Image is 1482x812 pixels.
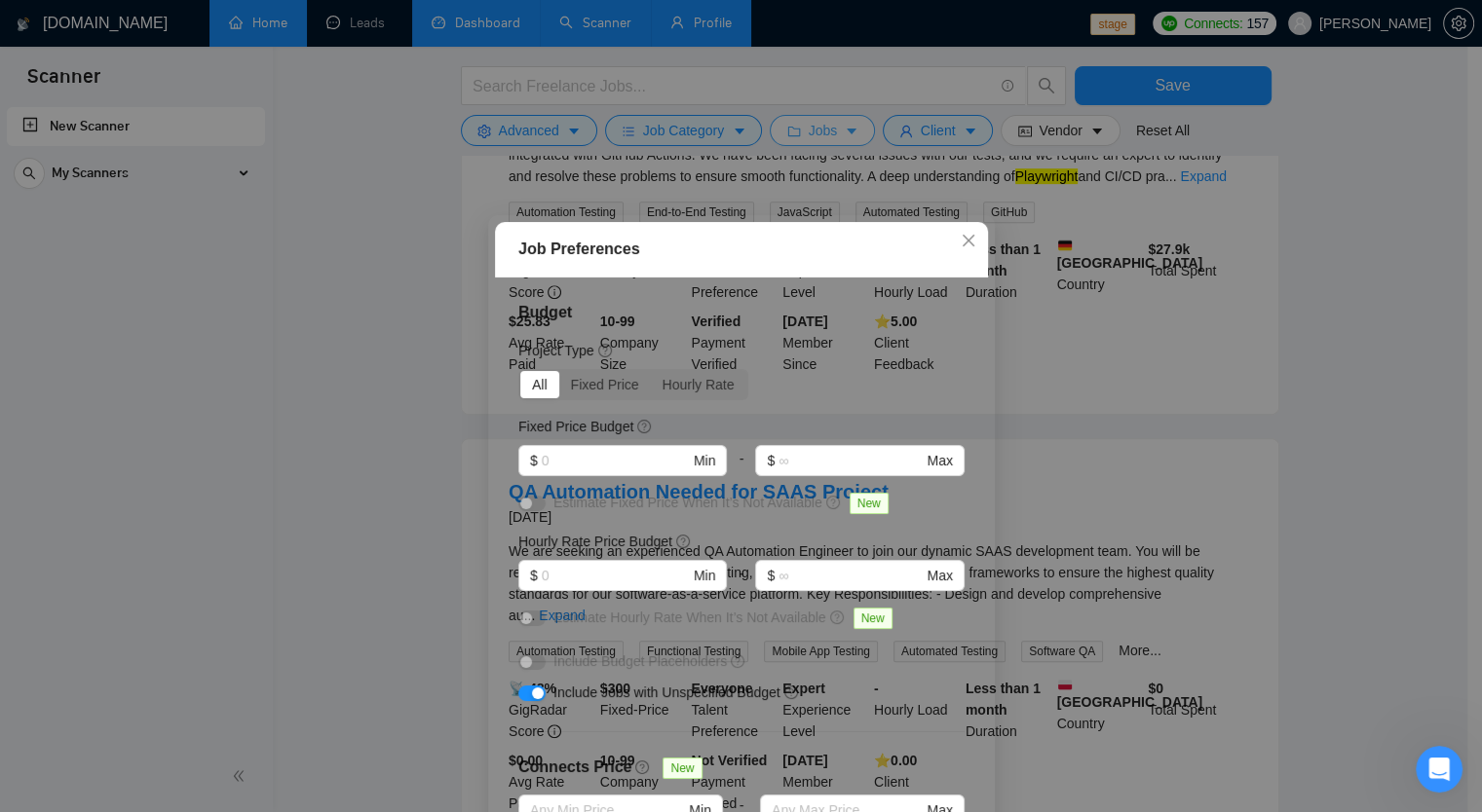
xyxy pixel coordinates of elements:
div: Close [623,8,658,43]
div: - [727,445,755,492]
span: Estimate Hourly Rate When It’s Not Available [553,609,826,625]
input: 0 [541,450,689,471]
span: Max [927,450,952,471]
button: go back [13,8,50,45]
span: question-circle [597,342,613,357]
span: Max [927,565,952,586]
span: New [849,493,888,514]
span: $ [767,565,775,586]
div: Hourly Rate [650,371,745,398]
h5: Fixed Price Budget [518,416,633,437]
button: Collapse window [586,8,623,45]
input: 0 [541,565,689,586]
input: ∞ [779,450,923,471]
h4: Budget [518,301,965,324]
span: $ [530,450,538,471]
span: Min [693,450,715,471]
span: question-circle [731,652,746,668]
h5: Hourly Rate Price Budget [518,531,672,552]
input: ∞ [779,565,923,586]
h4: Connects Price [518,756,631,779]
span: Estimate Fixed Price When It’s Not Available [553,495,822,510]
div: All [520,371,559,398]
span: Include Budget Placeholders [553,653,727,669]
span: question-circle [637,418,653,433]
button: Close [942,215,995,268]
span: close [961,233,976,248]
div: - [727,560,755,607]
span: $ [530,565,538,586]
span: question-circle [783,683,799,699]
div: Fixed Price [558,371,650,398]
span: question-circle [825,494,841,509]
iframe: Intercom live chat [1416,746,1463,793]
span: Min [693,565,715,586]
span: New [853,608,892,629]
h5: Project Type [518,340,594,361]
span: question-circle [675,533,691,548]
span: question-circle [829,609,845,624]
span: Include Jobs with Unspecified Budget [553,684,780,700]
span: New [663,757,702,779]
span: question-circle [635,758,651,774]
span: $ [767,450,775,471]
div: Job Preferences [518,238,965,261]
